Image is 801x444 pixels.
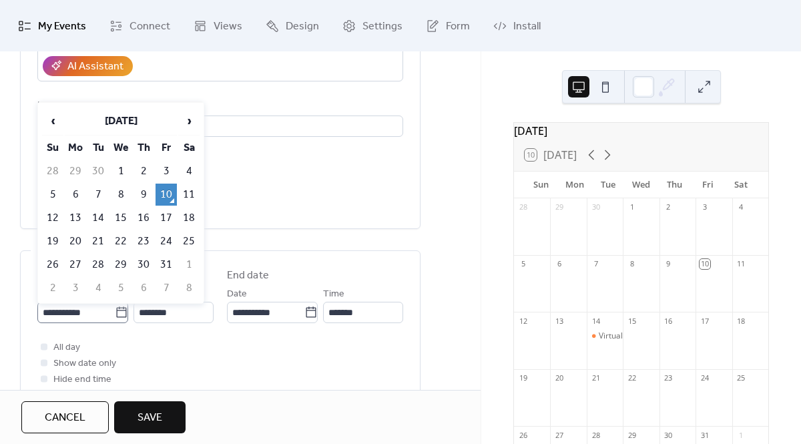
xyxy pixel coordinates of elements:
div: 1 [627,202,637,212]
td: 6 [133,277,154,299]
span: Form [446,16,470,37]
td: 22 [110,230,131,252]
div: 22 [627,373,637,383]
td: 8 [178,277,200,299]
td: 21 [87,230,109,252]
div: Fri [691,172,724,198]
div: Wed [625,172,658,198]
div: 31 [700,430,710,440]
td: 24 [156,230,177,252]
td: 30 [133,254,154,276]
td: 30 [87,160,109,182]
td: 28 [87,254,109,276]
span: Save [138,410,162,426]
span: Settings [362,16,403,37]
td: 18 [178,207,200,229]
div: 7 [591,259,601,269]
td: 25 [178,230,200,252]
button: AI Assistant [43,56,133,76]
td: 29 [65,160,86,182]
div: 25 [736,373,746,383]
span: Design [286,16,319,37]
a: Install [483,5,551,46]
span: Date [227,286,247,302]
td: 13 [65,207,86,229]
button: Cancel [21,401,109,433]
div: 2 [663,202,674,212]
td: 2 [133,160,154,182]
td: 20 [65,230,86,252]
div: 26 [518,430,528,440]
th: Sa [178,137,200,159]
div: End date [227,268,269,284]
div: 3 [700,202,710,212]
td: 27 [65,254,86,276]
th: Fr [156,137,177,159]
td: 9 [133,184,154,206]
div: 6 [554,259,564,269]
td: 10 [156,184,177,206]
span: Install [513,16,541,37]
th: We [110,137,131,159]
td: 29 [110,254,131,276]
div: 5 [518,259,528,269]
td: 31 [156,254,177,276]
div: 18 [736,316,746,326]
td: 15 [110,207,131,229]
span: Hide end time [53,372,111,388]
div: 19 [518,373,528,383]
td: 5 [42,184,63,206]
span: Time [323,286,344,302]
div: 1 [736,430,746,440]
div: Virtual Read Aloud at PS 142 (Private event) [587,330,623,342]
div: 27 [554,430,564,440]
td: 26 [42,254,63,276]
a: Views [184,5,252,46]
div: [DATE] [514,123,768,139]
td: 5 [110,277,131,299]
td: 14 [87,207,109,229]
a: Settings [332,5,413,46]
div: 10 [700,259,710,269]
td: 12 [42,207,63,229]
td: 1 [178,254,200,276]
td: 3 [65,277,86,299]
button: Save [114,401,186,433]
td: 17 [156,207,177,229]
span: Views [214,16,242,37]
span: My Events [38,16,86,37]
div: 28 [591,430,601,440]
div: Thu [657,172,691,198]
div: 4 [736,202,746,212]
div: 20 [554,373,564,383]
th: Su [42,137,63,159]
div: 29 [627,430,637,440]
div: 16 [663,316,674,326]
th: Tu [87,137,109,159]
div: 30 [663,430,674,440]
div: 29 [554,202,564,212]
div: 30 [591,202,601,212]
span: › [179,107,199,134]
span: Connect [129,16,170,37]
div: 12 [518,316,528,326]
div: 21 [591,373,601,383]
td: 6 [65,184,86,206]
div: 11 [736,259,746,269]
a: My Events [8,5,96,46]
span: Show date only [53,356,116,372]
td: 11 [178,184,200,206]
div: Sat [724,172,758,198]
span: ‹ [43,107,63,134]
td: 4 [87,277,109,299]
td: 8 [110,184,131,206]
span: All day [53,340,80,356]
div: Sun [525,172,558,198]
div: 8 [627,259,637,269]
span: Cancel [45,410,85,426]
div: Virtual Read Aloud at PS 142 (Private event) [599,330,760,342]
div: 13 [554,316,564,326]
a: Design [256,5,329,46]
td: 7 [87,184,109,206]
